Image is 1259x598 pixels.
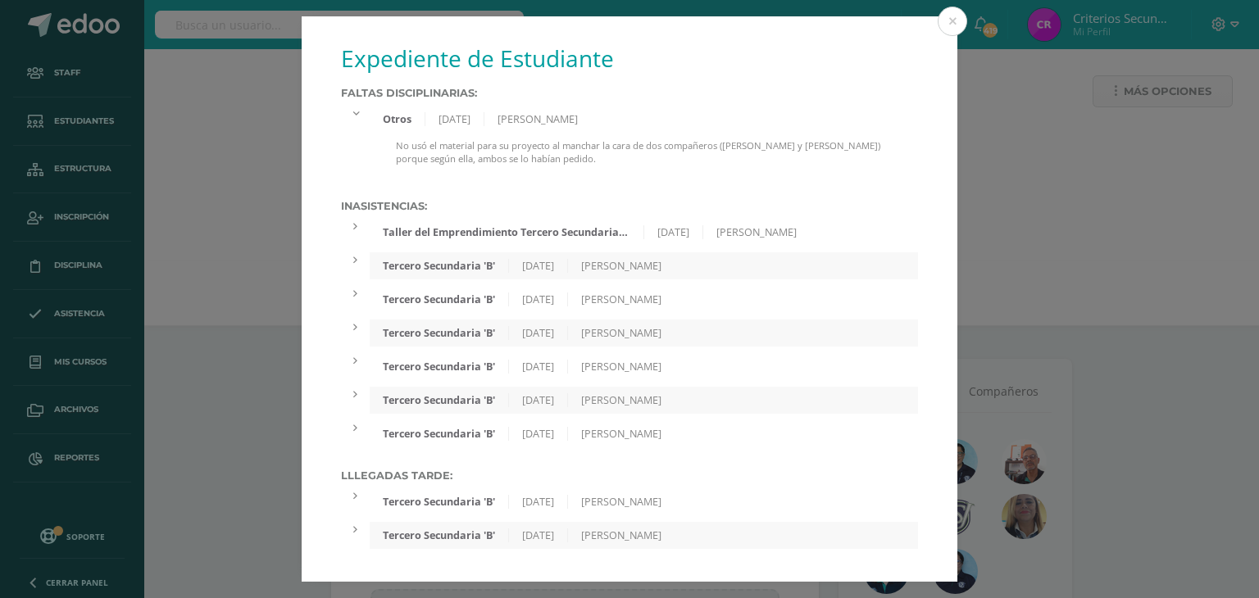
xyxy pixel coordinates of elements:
div: [PERSON_NAME] [484,112,591,126]
label: Inasistencias: [341,200,918,212]
div: Tercero Secundaria 'B' [370,360,509,374]
h1: Expediente de Estudiante [341,43,918,74]
div: [PERSON_NAME] [568,259,675,273]
div: [PERSON_NAME] [568,495,675,509]
div: [PERSON_NAME] [703,225,810,239]
div: [PERSON_NAME] [568,360,675,374]
div: [DATE] [509,427,568,441]
div: [PERSON_NAME] [568,427,675,441]
button: Close (Esc) [938,7,967,36]
div: [DATE] [509,528,568,542]
div: [PERSON_NAME] [568,292,675,306]
div: Tercero Secundaria 'B' [370,495,509,509]
div: [DATE] [509,393,568,407]
div: No usó el material para su proyecto al manchar la cara de dos compañeros ([PERSON_NAME] y [PERSON... [370,139,918,179]
div: [DATE] [425,112,484,126]
div: [DATE] [509,292,568,306]
div: Tercero Secundaria 'B' [370,326,509,340]
div: Tercero Secundaria 'B' [370,259,509,273]
label: Faltas Disciplinarias: [341,87,918,99]
label: Lllegadas tarde: [341,469,918,482]
div: [DATE] [644,225,703,239]
div: Taller del Emprendimiento Tercero Secundaria 'B' [370,225,643,239]
div: [PERSON_NAME] [568,528,675,542]
div: [DATE] [509,259,568,273]
div: Tercero Secundaria 'B' [370,427,509,441]
div: Tercero Secundaria 'B' [370,292,509,306]
div: [DATE] [509,326,568,340]
div: Otros [370,112,425,126]
div: [PERSON_NAME] [568,393,675,407]
div: [DATE] [509,495,568,509]
div: Tercero Secundaria 'B' [370,393,509,407]
div: [PERSON_NAME] [568,326,675,340]
div: Tercero Secundaria 'B' [370,528,509,542]
div: [DATE] [509,360,568,374]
